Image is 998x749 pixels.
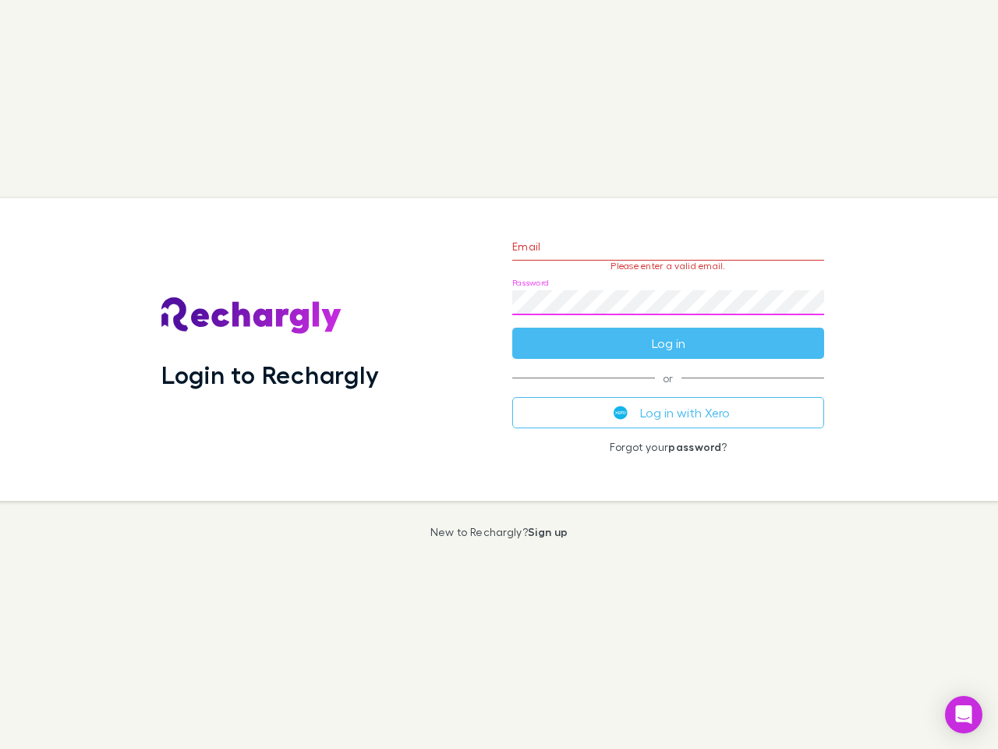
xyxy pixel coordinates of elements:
[512,328,824,359] button: Log in
[512,378,824,378] span: or
[945,696,982,733] div: Open Intercom Messenger
[430,526,568,538] p: New to Rechargly?
[512,277,549,289] label: Password
[668,440,721,453] a: password
[512,441,824,453] p: Forgot your ?
[614,406,628,420] img: Xero's logo
[161,360,379,389] h1: Login to Rechargly
[161,297,342,335] img: Rechargly's Logo
[512,397,824,428] button: Log in with Xero
[512,261,824,272] p: Please enter a valid email.
[528,525,568,538] a: Sign up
